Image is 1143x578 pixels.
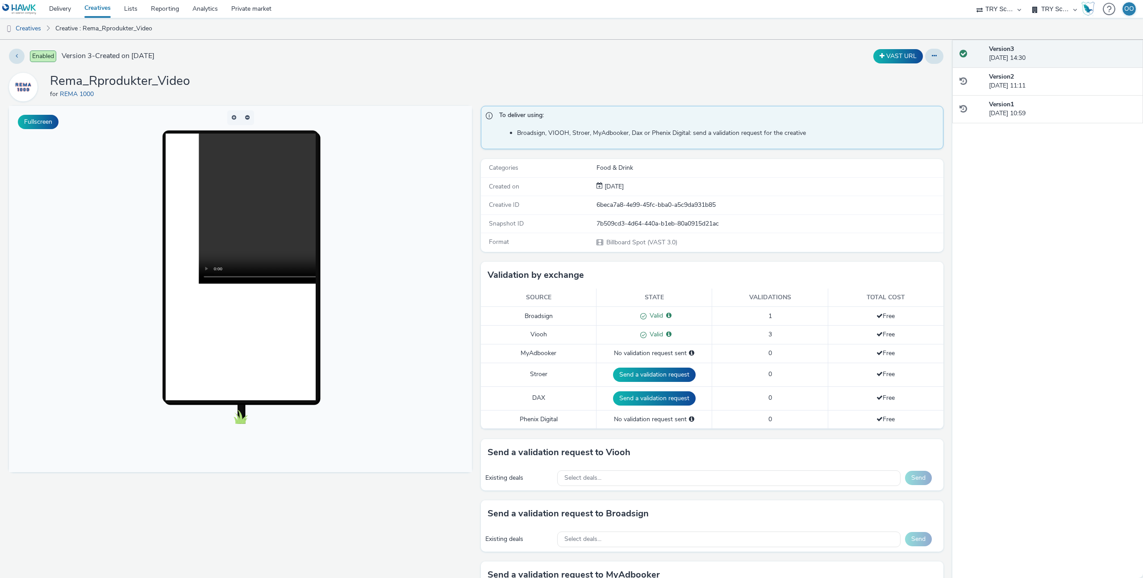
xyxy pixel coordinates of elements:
[876,312,895,320] span: Free
[481,307,597,326] td: Broadsign
[613,391,696,406] button: Send a validation request
[60,90,97,98] a: REMA 1000
[51,18,157,39] a: Creative : Rema_Rprodukter_Video
[485,473,553,482] div: Existing deals
[647,311,663,320] span: Valid
[489,182,519,191] span: Created on
[768,312,772,320] span: 1
[905,471,932,485] button: Send
[768,349,772,357] span: 0
[597,201,943,209] div: 6beca7a8-4e99-45fc-bba0-a5c9da931b85
[712,289,828,307] th: Validations
[768,330,772,339] span: 3
[989,100,1014,109] strong: Version 1
[689,349,694,358] div: Please select a deal below and click on Send to send a validation request to MyAdbooker.
[499,111,934,122] span: To deliver using:
[30,50,56,62] span: Enabled
[1081,2,1098,16] a: Hawk Academy
[18,115,58,129] button: Fullscreen
[768,370,772,378] span: 0
[4,25,13,34] img: dooh
[876,370,895,378] span: Free
[564,536,601,543] span: Select deals...
[876,394,895,402] span: Free
[871,49,925,63] div: Duplicate the creative as a VAST URL
[603,182,624,191] div: Creation 07 January 2025, 10:59
[876,349,895,357] span: Free
[485,535,553,544] div: Existing deals
[488,268,584,282] h3: Validation by exchange
[601,415,707,424] div: No validation request sent
[489,163,518,172] span: Categories
[1081,2,1095,16] img: Hawk Academy
[481,326,597,344] td: Viooh
[876,415,895,423] span: Free
[481,363,597,386] td: Stroer
[597,163,943,172] div: Food & Drink
[517,129,939,138] li: Broadsign, VIOOH, Stroer, MyAdbooker, Dax or Phenix Digital: send a validation request for the cr...
[989,100,1136,118] div: [DATE] 10:59
[601,349,707,358] div: No validation request sent
[488,446,630,459] h3: Send a validation request to Viooh
[9,83,41,91] a: REMA 1000
[1124,2,1134,16] div: OO
[597,289,712,307] th: State
[989,45,1136,63] div: [DATE] 14:30
[905,532,932,546] button: Send
[481,386,597,410] td: DAX
[488,507,649,520] h3: Send a validation request to Broadsign
[62,51,154,61] span: Version 3 - Created on [DATE]
[489,201,519,209] span: Creative ID
[50,90,60,98] span: for
[481,344,597,363] td: MyAdbooker
[689,415,694,424] div: Please select a deal below and click on Send to send a validation request to Phenix Digital.
[768,394,772,402] span: 0
[10,74,36,100] img: REMA 1000
[2,4,37,15] img: undefined Logo
[989,72,1014,81] strong: Version 2
[50,73,190,90] h1: Rema_Rprodukter_Video
[768,415,772,423] span: 0
[647,330,663,339] span: Valid
[597,219,943,228] div: 7b509cd3-4d64-440a-b1eb-80a0915d21ac
[828,289,943,307] th: Total cost
[489,219,524,228] span: Snapshot ID
[489,238,509,246] span: Format
[605,238,677,247] span: Billboard Spot (VAST 3.0)
[481,410,597,428] td: Phenix Digital
[873,49,923,63] button: VAST URL
[876,330,895,339] span: Free
[564,474,601,482] span: Select deals...
[989,45,1014,53] strong: Version 3
[989,72,1136,91] div: [DATE] 11:11
[613,368,696,382] button: Send a validation request
[481,289,597,307] th: Source
[603,182,624,191] span: [DATE]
